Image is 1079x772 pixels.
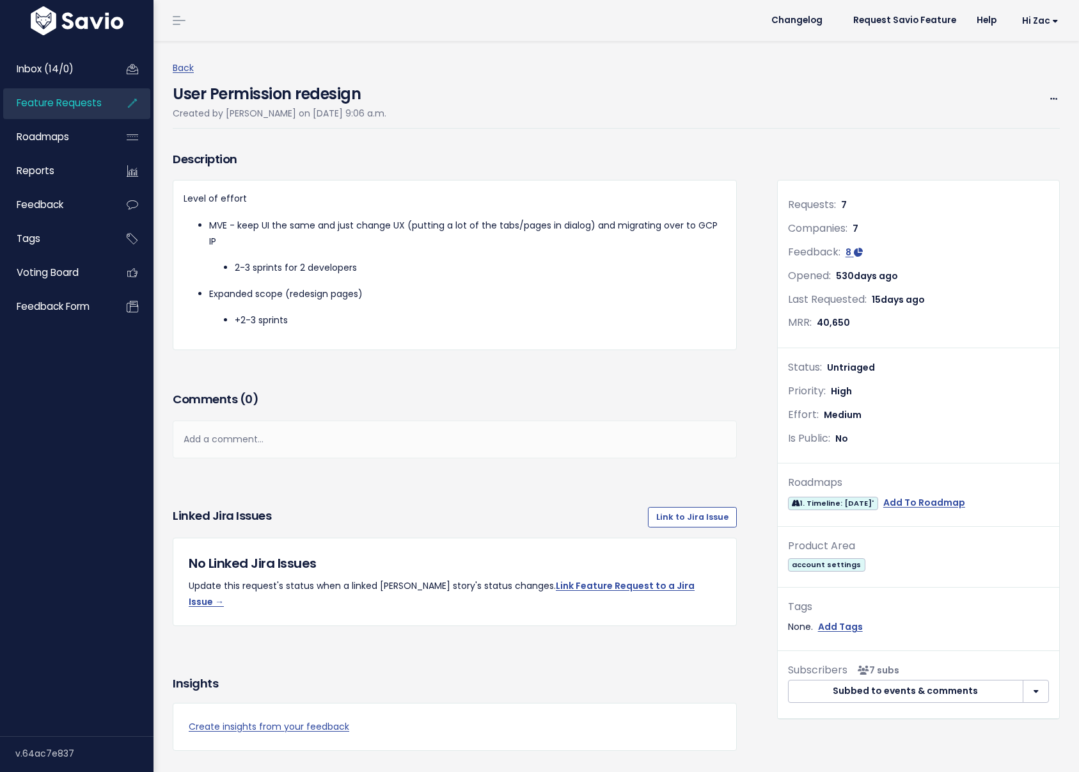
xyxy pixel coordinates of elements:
[209,286,726,302] p: Expanded scope (redesign pages)
[841,198,847,211] span: 7
[788,663,847,677] span: Subscribers
[843,11,966,30] a: Request Savio Feature
[235,312,726,328] li: +2-3 sprints
[173,390,737,408] h3: Comments ( )
[836,269,898,282] span: 530
[788,598,1049,616] div: Tags
[827,361,875,374] span: Untriaged
[17,130,69,143] span: Roadmaps
[788,497,878,510] span: 1. Timeline: [DATE]'
[788,292,867,307] span: Last Requested:
[245,391,253,407] span: 0
[189,719,721,735] a: Create insights from your feedback
[788,197,836,212] span: Requests:
[17,300,90,313] span: Feedback form
[853,664,899,677] span: <p><strong>Subscribers</strong><br><br> - Hannah Foster<br> - jose caselles<br> - Kris Casalla<br...
[788,537,1049,556] div: Product Area
[788,474,1049,492] div: Roadmaps
[17,198,63,211] span: Feedback
[824,408,862,421] span: Medium
[788,360,822,374] span: Status:
[17,232,40,245] span: Tags
[173,421,737,458] div: Add a comment...
[17,164,54,177] span: Reports
[3,190,106,220] a: Feedback
[881,293,925,306] span: days ago
[189,554,721,573] h5: No Linked Jira Issues
[173,61,194,74] a: Back
[3,258,106,287] a: Voting Board
[853,222,858,235] span: 7
[28,6,127,35] img: logo-white.9d6f32f41409.svg
[209,218,726,250] p: MVE - keep UI the same and just change UX (putting a lot of the tabs/pages in dialog) and migrati...
[788,245,840,259] span: Feedback:
[3,224,106,253] a: Tags
[17,266,79,279] span: Voting Board
[173,675,218,693] h3: Insights
[235,260,726,276] li: 2-3 sprints for 2 developers
[3,156,106,186] a: Reports
[872,293,925,306] span: 15
[788,619,1049,635] div: None.
[966,11,1007,30] a: Help
[846,246,863,259] a: 8
[854,269,898,282] span: days ago
[788,268,831,283] span: Opened:
[788,495,878,511] a: 1. Timeline: [DATE]'
[831,385,852,398] span: High
[3,54,106,84] a: Inbox (14/0)
[1007,11,1069,31] a: Hi Zac
[15,737,154,770] div: v.64ac7e837
[771,16,823,25] span: Changelog
[173,507,271,527] h3: Linked Jira issues
[818,619,863,635] a: Add Tags
[3,88,106,118] a: Feature Requests
[788,680,1024,703] button: Subbed to events & comments
[173,107,386,120] span: Created by [PERSON_NAME] on [DATE] 9:06 a.m.
[173,150,737,168] h3: Description
[788,407,819,422] span: Effort:
[3,292,106,321] a: Feedback form
[788,383,826,398] span: Priority:
[788,558,865,572] span: account settings
[184,191,726,207] p: Level of effort
[648,507,737,527] a: Link to Jira Issue
[1022,16,1059,26] span: Hi Zac
[173,76,386,106] h4: User Permission redesign
[883,495,965,511] a: Add To Roadmap
[189,578,721,610] p: Update this request's status when a linked [PERSON_NAME] story's status changes.
[788,315,812,330] span: MRR:
[3,122,106,152] a: Roadmaps
[846,246,851,259] span: 8
[788,221,847,236] span: Companies:
[17,96,102,109] span: Feature Requests
[788,431,830,446] span: Is Public:
[817,316,850,329] span: 40,650
[835,432,848,445] span: No
[17,62,74,76] span: Inbox (14/0)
